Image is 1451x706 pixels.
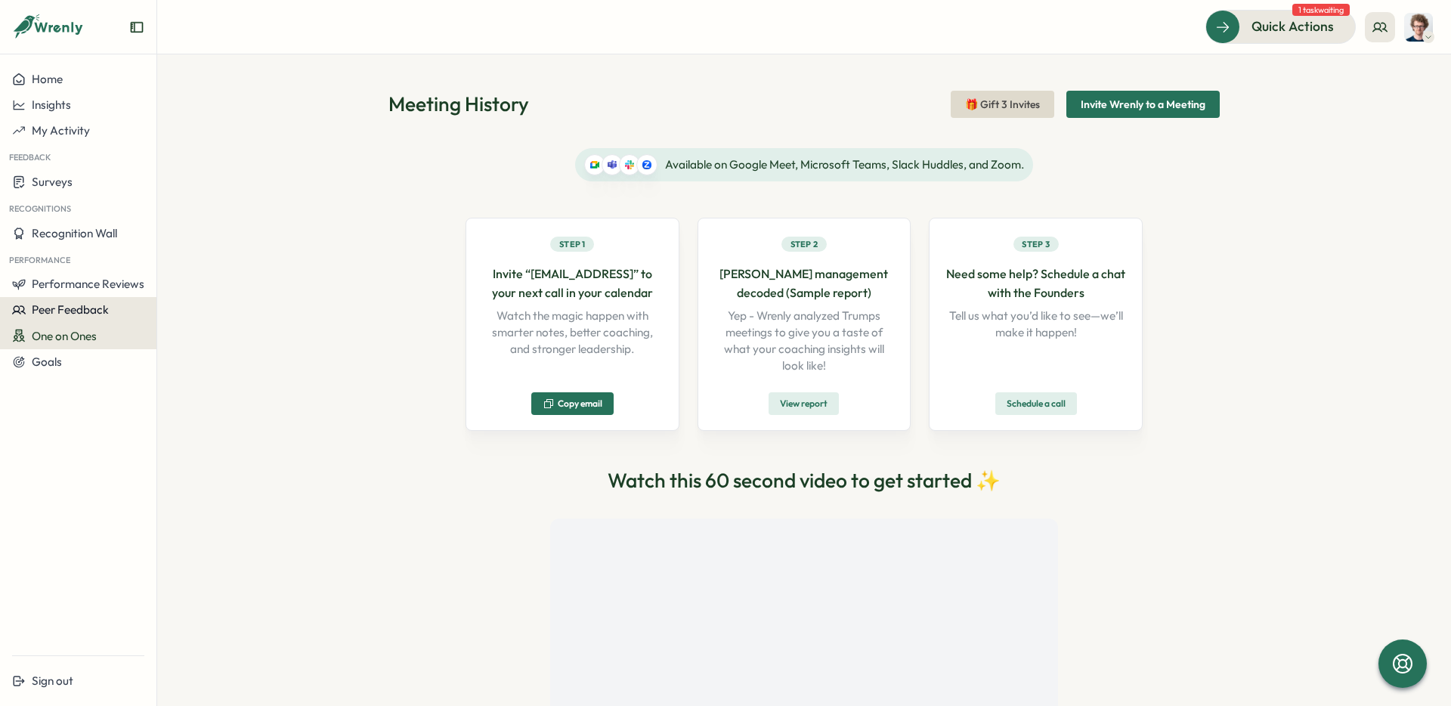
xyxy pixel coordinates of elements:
[965,91,1040,117] span: 🎁 Gift 3 Invites
[608,467,1001,494] h2: Watch this 60 second video to get started ✨
[790,237,818,251] span: Step 2
[32,72,63,86] span: Home
[951,91,1054,118] button: 🎁 Gift 3 Invites
[945,308,1127,341] p: Tell us what you’d like to see—we’ll make it happen!
[1066,91,1220,118] button: Invite Wrenly to a Meeting
[32,355,62,369] span: Goals
[32,673,73,688] span: Sign out
[558,399,602,408] span: Copy email
[769,392,839,415] button: View report
[32,175,73,189] span: Surveys
[1081,91,1205,117] span: Invite Wrenly to a Meeting
[1292,4,1350,16] span: 1 task waiting
[780,393,828,414] span: View report
[481,265,664,302] p: Invite “[EMAIL_ADDRESS]” to your next call in your calendar
[559,237,586,251] span: Step 1
[945,265,1127,302] p: Need some help? Schedule a chat with the Founders
[665,156,1024,173] span: Available on Google Meet, Microsoft Teams, Slack Huddles, and Zoom.
[32,277,144,291] span: Performance Reviews
[713,265,896,302] p: [PERSON_NAME] management decoded (Sample report)
[32,226,117,240] span: Recognition Wall
[129,20,144,35] button: Expand sidebar
[995,392,1077,415] button: Schedule a call
[32,329,97,343] span: One on Ones
[32,98,71,112] span: Insights
[32,302,109,317] span: Peer Feedback
[531,392,614,415] button: Copy email
[1007,393,1066,414] span: Schedule a call
[32,123,90,138] span: My Activity
[1022,237,1050,251] span: Step 3
[481,308,664,358] p: Watch the magic happen with smarter notes, better coaching, and stronger leadership.
[1251,17,1334,36] span: Quick Actions
[388,91,529,117] h1: Meeting History
[713,308,896,374] p: Yep - Wrenly analyzed Trumps meetings to give you a taste of what your coaching insights will loo...
[1205,10,1356,43] button: Quick Actions
[1404,13,1433,42] img: Joe Barber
